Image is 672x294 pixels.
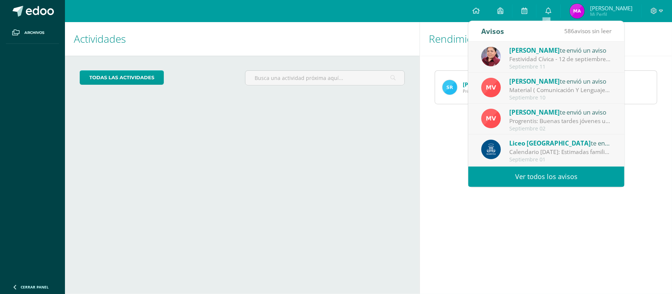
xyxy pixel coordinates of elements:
[509,45,612,55] div: te envió un aviso
[564,27,574,35] span: 586
[509,55,612,63] div: Festividad Cívica - 12 de septiembre: Buen día estimadas familias. Comparto información de requer...
[509,46,560,55] span: [PERSON_NAME]
[481,21,504,41] div: Avisos
[463,81,507,88] a: [PERSON_NAME]
[21,284,49,290] span: Cerrar panel
[509,107,612,117] div: te envió un aviso
[564,27,611,35] span: avisos sin leer
[245,71,404,85] input: Busca una actividad próxima aquí...
[509,77,560,85] span: [PERSON_NAME]
[590,4,633,12] span: [PERSON_NAME]
[509,86,612,94] div: Material ( Comunicación Y Lenguaje): Señores padres de familia bendiciones. Quiero pedir de favor...
[509,126,612,132] div: Septiembre 02
[481,140,501,159] img: b41cd0bd7c5dca2e84b8bd7996f0ae72.png
[509,95,612,101] div: Septiembre 10
[509,117,612,125] div: Progrentis: Buenas tardes jóvenes un abrazo. El día de mañana traer su dispositivo como siempre, ...
[481,47,501,66] img: ca38207ff64f461ec141487f36af9fbf.png
[442,80,457,95] img: ef485505363f2d554e87cdd9619efce2.png
[481,109,501,128] img: 1ff341f52347efc33ff1d2a179cbdb51.png
[509,108,560,116] span: [PERSON_NAME]
[509,138,612,148] div: te envió un aviso
[429,22,663,56] h1: Rendimiento de mis hijos
[590,11,633,17] span: Mi Perfil
[509,148,612,156] div: Calendario septiembre 2025: Estimadas familias maristas, les compartimos el calendario de activid...
[24,30,44,36] span: Archivos
[468,167,624,187] a: Ver todos los avisos
[509,139,591,147] span: Liceo [GEOGRAPHIC_DATA]
[509,76,612,86] div: te envió un aviso
[80,70,164,85] a: todas las Actividades
[481,78,501,97] img: 1ff341f52347efc33ff1d2a179cbdb51.png
[509,157,612,163] div: Septiembre 01
[6,22,59,44] a: Archivos
[570,4,585,18] img: 46525eb70ed3ede874af3e8592fa40d0.png
[463,88,507,94] span: Primero Básico
[74,22,411,56] h1: Actividades
[509,64,612,70] div: Septiembre 11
